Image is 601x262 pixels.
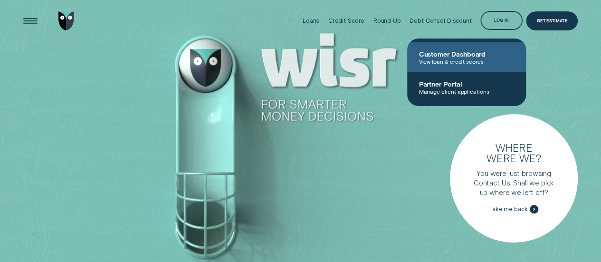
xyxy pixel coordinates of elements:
[328,17,365,24] div: Credit Score
[410,17,471,24] div: Debt Consol Discount
[450,114,578,243] a: Where were we?You were just browsing Contact Us. Shall we pick up where we left off?Take me back
[471,169,556,197] p: You were just browsing Contact Us. Shall we pick up where we left off?
[483,142,544,163] h3: Where were we?
[489,206,528,213] span: Take me back
[303,17,319,24] div: Loans
[419,58,515,65] span: View loan & credit scores
[373,17,401,24] div: Round Up
[58,11,74,30] img: Wisr
[419,50,515,58] span: Customer Dashboard
[419,88,515,95] span: Manage client applications
[21,11,40,30] button: Open Menu
[419,80,515,88] span: Partner Portal
[407,42,526,72] a: Customer DashboardView loan & credit scores
[526,11,578,30] a: Get Estimate
[480,11,523,30] button: Log in
[407,72,526,102] a: Partner PortalManage client applications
